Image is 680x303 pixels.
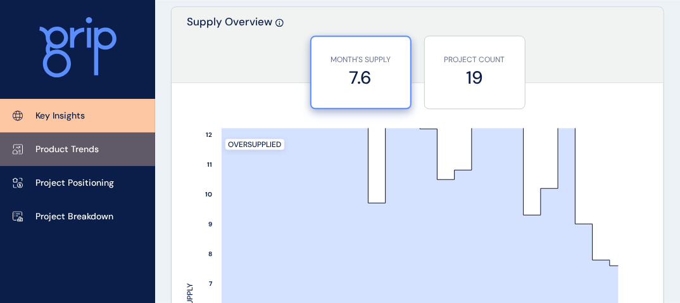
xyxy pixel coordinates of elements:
text: 8 [208,250,212,258]
p: Project Positioning [35,177,114,190]
label: 7.6 [318,65,404,90]
p: Project Breakdown [35,210,113,223]
p: Product Trends [35,143,99,156]
p: MONTH'S SUPPLY [318,55,404,65]
text: 10 [205,190,212,198]
p: Key Insights [35,110,85,122]
p: PROJECT COUNT [431,55,519,65]
p: Supply Overview [187,15,272,82]
text: 9 [208,220,212,228]
text: 11 [207,160,212,169]
text: 7 [209,280,213,288]
label: 19 [431,65,519,90]
text: 12 [206,131,212,139]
